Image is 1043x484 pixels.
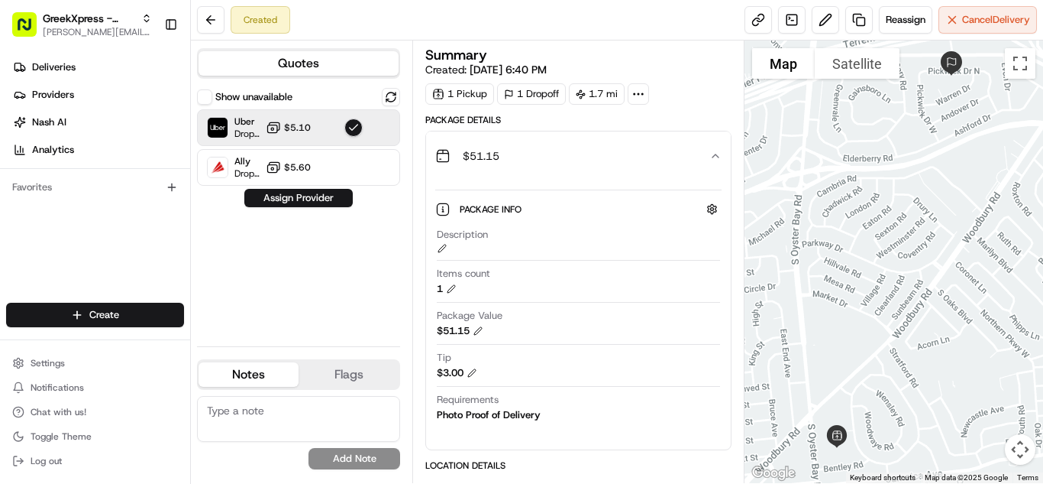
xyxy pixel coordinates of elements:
[752,48,815,79] button: Show street map
[31,406,86,418] span: Chat with us!
[40,99,252,115] input: Clear
[463,148,499,164] span: $51.15
[437,228,488,242] span: Description
[460,203,525,216] span: Package Info
[15,199,102,211] div: Past conversations
[1005,48,1035,79] button: Toggle fullscreen view
[748,463,799,483] img: Google
[299,362,399,387] button: Flags
[234,128,260,140] span: Dropoff ETA 16 minutes
[89,308,119,322] span: Create
[6,83,190,107] a: Providers
[234,115,260,128] span: Uber
[1005,434,1035,465] button: Map camera controls
[938,6,1037,34] button: CancelDelivery
[260,151,278,169] button: Start new chat
[199,362,299,387] button: Notes
[234,155,260,167] span: Ally
[15,223,40,247] img: Regen Pajulas
[6,377,184,398] button: Notifications
[208,118,228,138] img: Uber
[237,196,278,214] button: See all
[425,114,731,126] div: Package Details
[962,13,1030,27] span: Cancel Delivery
[234,167,260,180] span: Dropoff ETA 7 hours
[437,393,499,407] span: Requirements
[6,110,190,135] a: Nash AI
[144,300,245,316] span: API Documentation
[879,6,932,34] button: Reassign
[6,6,158,43] button: GreekXpress - Plainview[PERSON_NAME][EMAIL_ADDRESS][DOMAIN_NAME]
[31,382,84,394] span: Notifications
[437,408,541,422] div: Photo Proof of Delivery
[244,189,353,207] button: Assign Provider
[129,302,141,314] div: 💻
[437,282,457,296] div: 1
[6,352,184,374] button: Settings
[47,237,111,249] span: Regen Pajulas
[108,337,185,349] a: Powered byPylon
[437,324,483,338] div: $51.15
[6,401,184,423] button: Chat with us!
[15,146,43,174] img: 1736555255976-a54dd68f-1ca7-489b-9aae-adbdc363a1c4
[199,51,399,76] button: Quotes
[6,426,184,447] button: Toggle Theme
[437,351,451,365] span: Tip
[850,473,915,483] button: Keyboard shortcuts
[925,473,1008,482] span: Map data ©2025 Google
[425,48,487,62] h3: Summary
[31,430,92,443] span: Toggle Theme
[284,161,311,174] span: $5.60
[437,309,502,323] span: Package Value
[6,303,184,327] button: Create
[215,90,292,104] label: Show unavailable
[15,302,27,314] div: 📗
[6,55,190,80] a: Deliveries
[32,88,74,102] span: Providers
[15,61,278,86] p: Welcome 👋
[15,15,46,46] img: Nash
[284,122,311,134] span: $5.10
[426,180,731,450] div: $51.15
[1017,473,1038,482] a: Terms (opens in new tab)
[266,160,311,175] button: $5.60
[748,463,799,483] a: Open this area in Google Maps (opens a new window)
[31,455,62,467] span: Log out
[470,63,547,76] span: [DATE] 6:40 PM
[31,300,117,316] span: Knowledge Base
[31,238,43,250] img: 1736555255976-a54dd68f-1ca7-489b-9aae-adbdc363a1c4
[52,146,250,161] div: Start new chat
[6,138,190,162] a: Analytics
[569,83,625,105] div: 1.7 mi
[52,161,193,174] div: We're available if you need us!
[152,338,185,349] span: Pylon
[32,60,76,74] span: Deliveries
[31,357,65,369] span: Settings
[426,132,731,180] button: $51.15
[497,83,566,105] div: 1 Dropoff
[208,158,228,177] img: Ally
[425,62,547,77] span: Created:
[115,237,120,249] span: •
[32,143,74,157] span: Analytics
[425,460,731,472] div: Location Details
[437,366,477,380] div: $3.00
[9,294,123,322] a: 📗Knowledge Base
[6,450,184,472] button: Log out
[886,13,925,27] span: Reassign
[425,83,494,105] div: 1 Pickup
[815,48,899,79] button: Show satellite imagery
[32,115,66,129] span: Nash AI
[123,237,154,249] span: [DATE]
[43,26,152,38] button: [PERSON_NAME][EMAIL_ADDRESS][DOMAIN_NAME]
[437,267,490,281] span: Items count
[266,120,311,135] button: $5.10
[6,175,184,200] div: Favorites
[43,11,135,26] button: GreekXpress - Plainview
[123,294,251,322] a: 💻API Documentation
